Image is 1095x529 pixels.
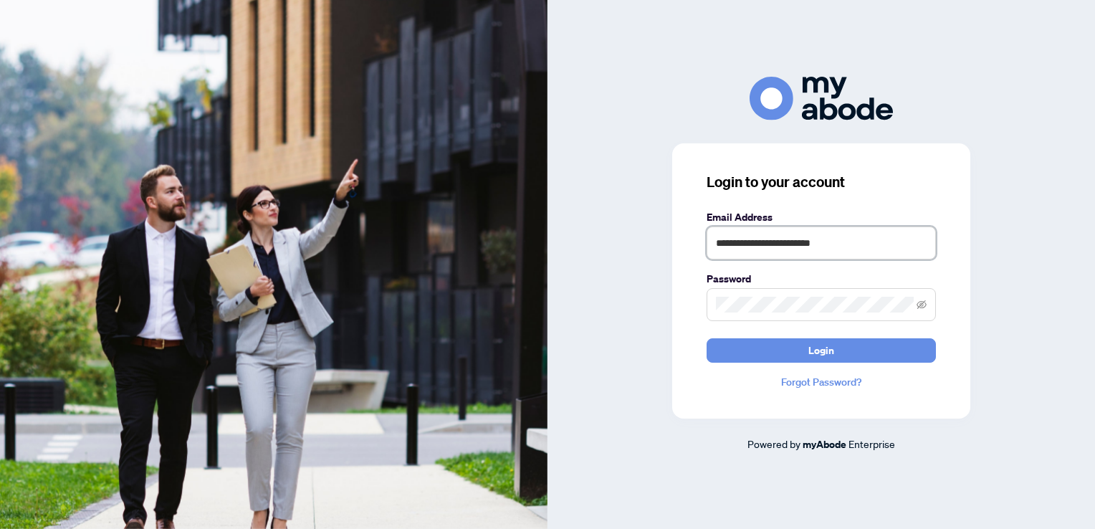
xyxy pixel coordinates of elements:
span: Powered by [747,437,800,450]
img: ma-logo [750,77,893,120]
h3: Login to your account [707,172,936,192]
button: Login [707,338,936,363]
a: Forgot Password? [707,374,936,390]
label: Email Address [707,209,936,225]
span: Enterprise [848,437,895,450]
label: Password [707,271,936,287]
span: Login [808,339,834,362]
span: eye-invisible [917,300,927,310]
a: myAbode [803,437,846,452]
